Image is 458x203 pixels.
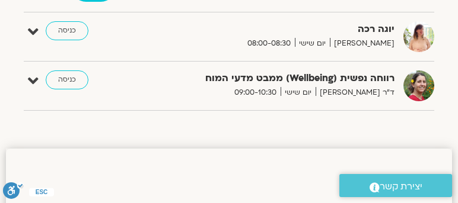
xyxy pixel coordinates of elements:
span: יום שישי [295,37,330,50]
a: כניסה [46,70,88,89]
a: כניסה [46,21,88,40]
span: יצירת קשר [380,179,422,195]
strong: יוגה רכה [186,21,395,37]
strong: רווחה נפשית (Wellbeing) ממבט מדעי המוח [186,70,395,86]
span: 08:00-08:30 [243,37,295,50]
span: יום שישי [281,86,316,99]
span: 09:00-10:30 [230,86,281,99]
span: ד"ר [PERSON_NAME] [316,86,395,99]
a: יצירת קשר [339,174,452,197]
span: [PERSON_NAME] [330,37,395,50]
